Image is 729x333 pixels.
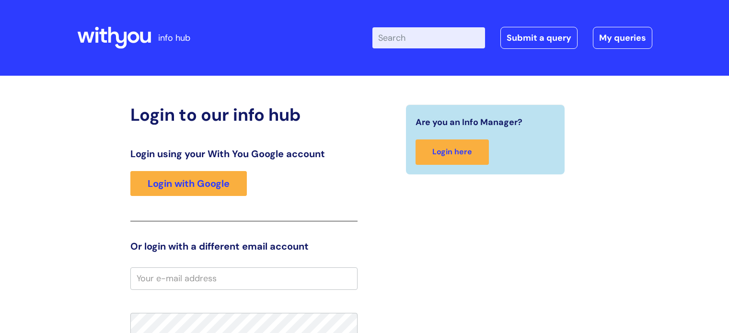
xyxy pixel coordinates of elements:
[416,139,489,165] a: Login here
[130,267,358,289] input: Your e-mail address
[416,115,522,130] span: Are you an Info Manager?
[158,30,190,46] p: info hub
[130,171,247,196] a: Login with Google
[593,27,652,49] a: My queries
[372,27,485,48] input: Search
[130,104,358,125] h2: Login to our info hub
[500,27,578,49] a: Submit a query
[130,241,358,252] h3: Or login with a different email account
[130,148,358,160] h3: Login using your With You Google account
